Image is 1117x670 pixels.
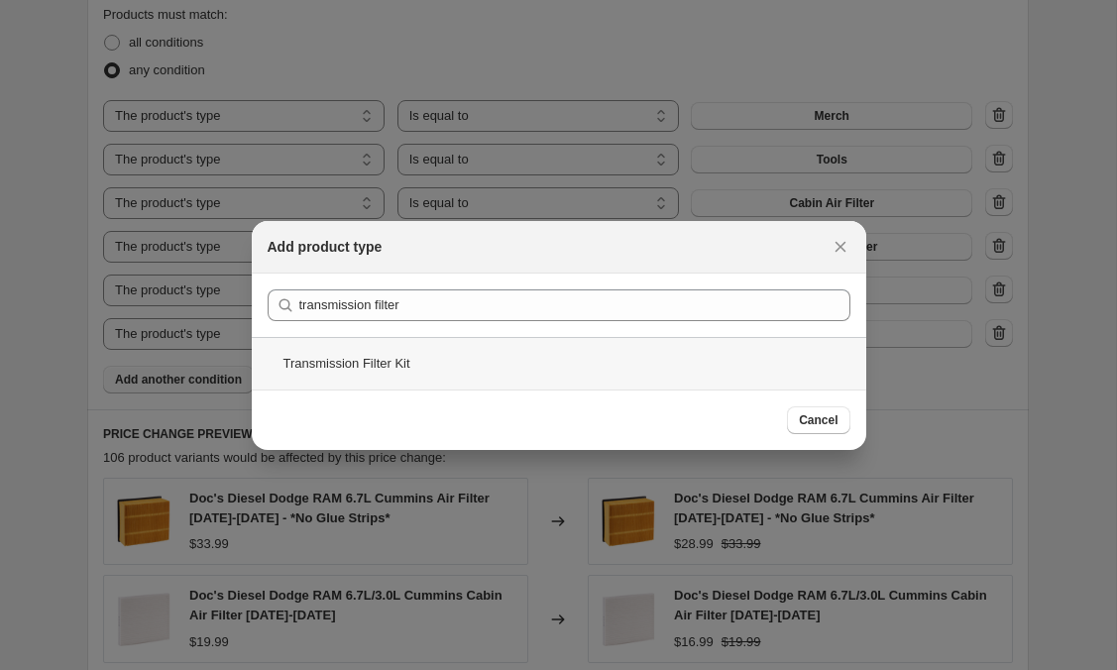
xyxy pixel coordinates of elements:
span: Cancel [799,412,838,428]
div: Transmission Filter Kit [252,337,866,390]
button: Close [827,233,854,261]
input: Search product types [299,289,850,321]
h2: Add product type [268,237,383,257]
button: Cancel [787,406,849,434]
